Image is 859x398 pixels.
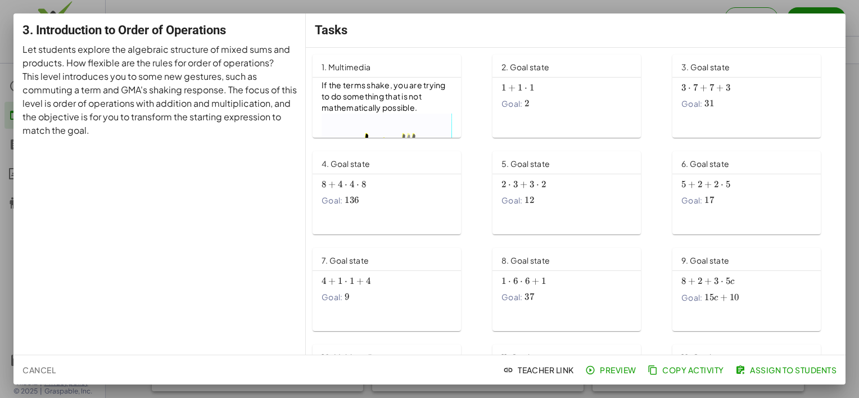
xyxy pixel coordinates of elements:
button: Cancel [18,360,60,380]
span: 1 [530,82,534,93]
span: 11. Goal state [501,352,551,362]
span: ⋅ [508,275,511,287]
span: 136 [345,195,359,206]
a: 3. Goal stateGoal: [672,55,839,138]
span: ⋅ [345,179,347,190]
button: Preview [583,360,641,380]
span: + [520,179,527,190]
span: ⋅ [356,179,359,190]
span: Copy Activity [650,365,724,375]
span: + [700,82,707,93]
button: Assign to Students [733,360,841,380]
span: + [688,179,695,190]
span: 5. Goal state [501,159,550,169]
span: 8. Goal state [501,255,550,265]
span: 5 [726,275,730,287]
a: 4. Goal stateGoal: [313,151,479,234]
span: 15 [704,292,714,303]
a: 5. Goal stateGoal: [492,151,659,234]
p: Let students explore the algebraic structure of mixed sums and products. How flexible are the rul... [22,43,297,70]
span: Goal: [501,98,522,109]
span: ⋅ [345,275,347,287]
span: 5 [681,179,686,190]
span: 2 [501,179,506,190]
span: Goal: [681,195,702,206]
a: 9. Goal stateGoal: [672,248,839,331]
span: 3 [681,82,686,93]
span: 2. Goal state [501,62,549,72]
span: Assign to Students [738,365,837,375]
span: 9 [345,291,349,302]
span: 12. Goal state [681,352,733,362]
span: c [730,277,734,286]
span: 7. Goal state [322,255,369,265]
a: 7. Goal stateGoal: [313,248,479,331]
img: b01e8d6490c7f3db87546a023c044c564b2e16d7cc16c207fdab305dff10ad85.gif [322,114,452,180]
span: 3. Goal state [681,62,730,72]
span: 3 [530,179,534,190]
button: Teacher Link [501,360,578,380]
span: + [716,82,724,93]
span: + [720,292,727,303]
span: 31 [704,98,714,109]
span: 4 [338,179,342,190]
a: 2. Goal stateGoal: [492,55,659,138]
span: ⋅ [525,82,527,93]
span: 3 [726,82,730,93]
span: Goal: [501,195,522,206]
span: + [688,275,695,287]
span: 2 [714,179,718,190]
a: 8. Goal stateGoal: [492,248,659,331]
span: 2 [525,98,529,109]
span: 1 [541,275,546,287]
span: 2 [698,275,702,287]
span: Goal: [681,292,702,304]
span: ⋅ [688,82,691,93]
span: 4 [366,275,370,287]
span: ⋅ [508,179,511,190]
span: 8 [322,179,326,190]
span: 4. Goal state [322,159,370,169]
span: 4 [322,275,326,287]
span: 3 [513,179,518,190]
span: 10 [730,292,739,303]
span: 37 [525,291,534,302]
span: 3 [714,275,718,287]
p: This level introduces you to some new gestures, such as commuting a term and GMA's shaking respon... [22,70,297,137]
span: 3. Introduction to Order of Operations [22,23,226,37]
span: + [704,179,712,190]
span: 6 [513,275,518,287]
span: ⋅ [721,275,724,287]
span: 8 [361,179,366,190]
span: 6 [525,275,530,287]
span: ⋅ [536,179,539,190]
span: 4 [350,179,354,190]
span: Preview [587,365,636,375]
span: ⋅ [721,179,724,190]
button: Copy Activity [645,360,729,380]
span: 8 [681,275,686,287]
span: + [328,275,336,287]
span: Goal: [501,291,522,302]
a: 6. Goal stateGoal: [672,151,839,234]
span: 1 [501,82,506,93]
span: 1 [350,275,354,287]
span: 7 [709,82,714,93]
span: 2 [698,179,702,190]
div: Tasks [306,13,846,47]
span: Teacher Link [505,365,574,375]
span: Goal: [681,98,702,109]
span: 9. Goal state [681,255,729,265]
span: 7 [693,82,698,93]
span: Goal: [322,291,342,302]
span: 12 [525,195,534,206]
a: 1. MultimediaIf the terms shake, you are trying to do something that is not mathematically possible. [313,55,479,138]
span: 1 [501,275,506,287]
span: + [704,275,712,287]
span: + [356,275,364,287]
span: ⋅ [520,275,523,287]
span: Goal: [322,195,342,206]
span: 1. Multimedia [322,62,370,72]
span: 17 [704,195,714,206]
